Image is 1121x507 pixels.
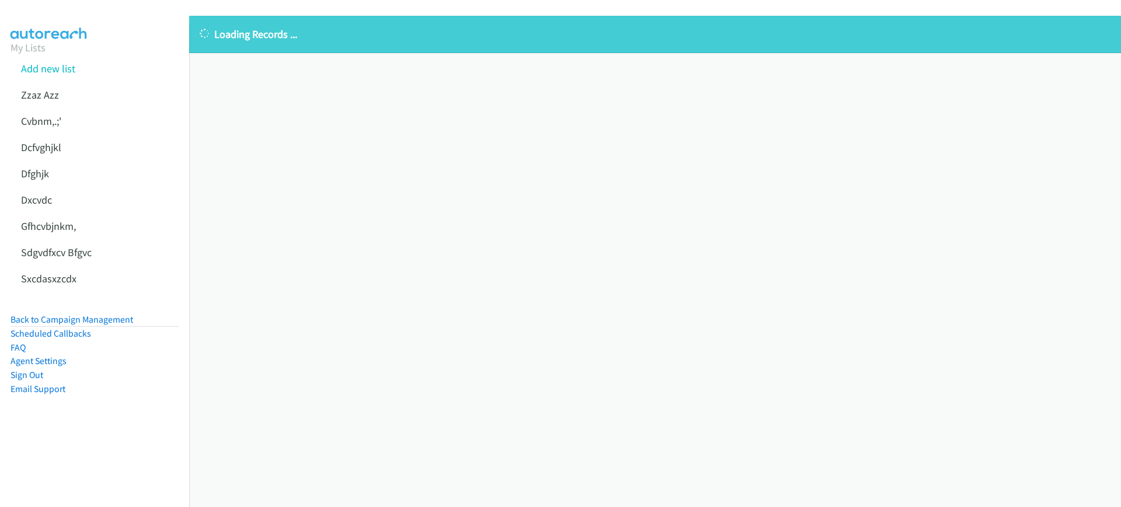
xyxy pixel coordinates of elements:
a: Back to Campaign Management [11,314,133,325]
a: Add new list [21,62,75,75]
a: Sign Out [11,369,43,380]
a: Cvbnm,.;' [21,114,61,128]
a: Dxcvdc [21,193,52,207]
a: Dfghjk [21,167,49,180]
a: FAQ [11,342,26,353]
a: Zzaz Azz [21,88,59,102]
a: Sdgvdfxcv Bfgvc [21,246,92,259]
a: Agent Settings [11,355,67,366]
a: Email Support [11,383,65,394]
a: Gfhcvbjnkm, [21,219,76,233]
a: Sxcdasxzcdx [21,272,76,285]
a: My Lists [11,41,46,54]
p: Loading Records ... [200,26,1110,42]
a: Scheduled Callbacks [11,328,91,339]
a: Dcfvghjkl [21,141,61,154]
